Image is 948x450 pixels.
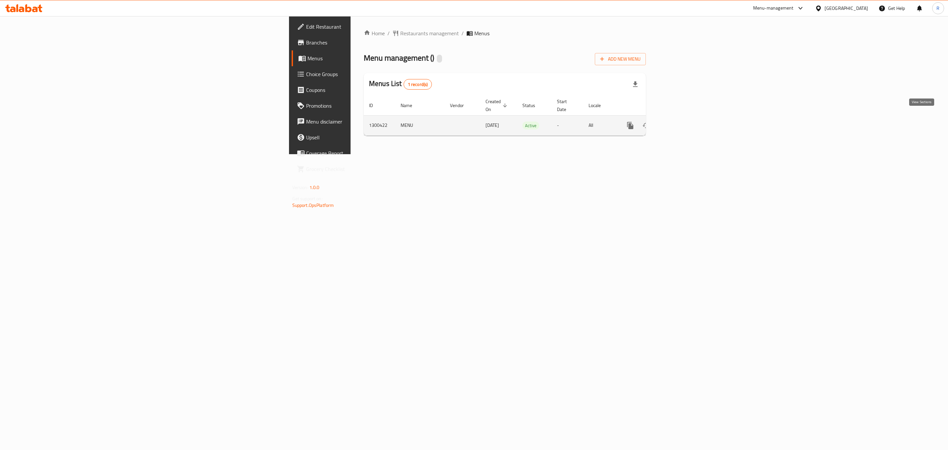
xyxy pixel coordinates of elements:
span: Coupons [306,86,442,94]
span: Grocery Checklist [306,165,442,173]
span: Menus [474,29,489,37]
a: Branches [292,35,447,50]
span: 1.0.0 [309,183,320,192]
a: Coverage Report [292,145,447,161]
a: Coupons [292,82,447,98]
span: Name [401,101,421,109]
span: Edit Restaurant [306,23,442,31]
div: Export file [627,76,643,92]
span: Version: [292,183,308,192]
div: Total records count [404,79,432,90]
a: Menus [292,50,447,66]
span: Menus [307,54,442,62]
span: Branches [306,39,442,46]
span: Add New Menu [600,55,641,63]
span: Get support on: [292,194,323,203]
span: Locale [589,101,609,109]
span: Coverage Report [306,149,442,157]
a: Grocery Checklist [292,161,447,177]
a: Menu disclaimer [292,114,447,129]
h2: Menus List [369,79,432,90]
th: Actions [617,96,691,116]
a: Promotions [292,98,447,114]
span: Choice Groups [306,70,442,78]
td: - [552,115,583,135]
span: Upsell [306,133,442,141]
span: Start Date [557,98,575,113]
span: R [936,5,939,12]
span: [DATE] [486,121,499,129]
span: Active [522,122,539,129]
button: Change Status [638,118,654,133]
a: Edit Restaurant [292,19,447,35]
div: Active [522,122,539,129]
div: [GEOGRAPHIC_DATA] [825,5,868,12]
button: Add New Menu [595,53,646,65]
a: Upsell [292,129,447,145]
a: Choice Groups [292,66,447,82]
nav: breadcrumb [364,29,646,37]
td: All [583,115,617,135]
li: / [461,29,464,37]
span: Promotions [306,102,442,110]
div: Menu-management [753,4,794,12]
span: Vendor [450,101,472,109]
span: Created On [486,98,509,113]
span: ID [369,101,382,109]
button: more [622,118,638,133]
span: Menu disclaimer [306,118,442,126]
span: 1 record(s) [404,81,432,88]
span: Status [522,101,544,109]
a: Support.OpsPlatform [292,201,334,210]
table: enhanced table [364,96,691,136]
